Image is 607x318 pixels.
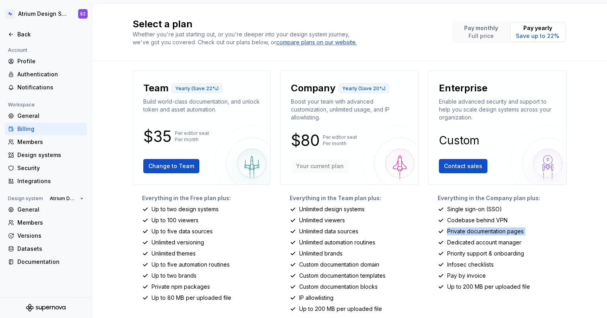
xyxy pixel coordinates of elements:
[439,82,487,95] p: Enterprise
[464,32,498,40] p: Full price
[17,70,84,78] div: Authentication
[175,85,219,92] p: Yearly (Save 22%)
[5,203,87,216] a: General
[447,205,502,213] p: Single sign-on (SSO)
[175,130,209,143] p: Per editor seat Per month
[17,57,84,65] div: Profile
[299,283,378,291] p: Custom documentation blocks
[447,216,508,224] p: Codebase behind VPN
[5,149,87,161] a: Design systems
[299,227,358,235] p: Unlimited data sources
[447,250,524,257] p: Priority support & onboarding
[516,32,559,40] p: Save up to 22%
[80,11,86,17] div: SZ
[454,23,509,42] button: Pay monthlyFull price
[299,261,379,269] p: Custom documentation domain
[17,177,84,185] div: Integrations
[510,23,565,42] button: Pay yearlySave up to 22%
[439,159,487,173] button: Contact sales
[5,194,46,203] div: Design system
[152,227,213,235] p: Up to five data sources
[5,110,87,122] a: General
[152,294,231,302] p: Up to 80 MB per uploaded file
[299,238,375,246] p: Unlimited automation routines
[152,261,230,269] p: Up to five automation routines
[299,305,382,313] p: Up to 200 MB per uploaded file
[447,283,530,291] p: Up to 200 MB per uploaded file
[5,216,87,229] a: Members
[323,134,357,147] p: Per editor seat Per month
[299,250,343,257] p: Unlimited brands
[5,123,87,135] a: Billing
[516,24,559,32] p: Pay yearly
[17,30,84,38] div: Back
[5,55,87,68] a: Profile
[152,205,219,213] p: Up to two design systems
[299,294,333,302] p: IP allowlisting
[447,238,521,246] p: Dedicated account manager
[133,18,443,30] h2: Select a plan
[299,272,386,280] p: Custom documentation templates
[143,98,260,114] p: Build world-class documentation, and unlock token and asset automation.
[276,38,357,46] a: compare plans on our website.
[6,9,15,19] img: d4286e81-bf2d-465c-b469-1298f2b8eabd.png
[299,216,345,224] p: Unlimited viewers
[5,162,87,174] a: Security
[439,136,480,145] p: Custom
[152,238,204,246] p: Unlimited versioning
[5,81,87,94] a: Notifications
[447,261,494,269] p: Infosec checklists
[143,82,169,95] p: Team
[133,30,362,46] div: Whether you're just starting out, or you're deeper into your design system journey, we've got you...
[439,98,556,121] p: Enable advanced security and support to help you scale design systems across your organization.
[464,24,498,32] p: Pay monthly
[17,258,84,266] div: Documentation
[17,164,84,172] div: Security
[152,250,196,257] p: Unlimited themes
[152,272,197,280] p: Up to two brands
[5,45,30,55] div: Account
[5,136,87,148] a: Members
[17,151,84,159] div: Design systems
[148,162,194,170] span: Change to Team
[447,272,486,280] p: Pay by invoice
[5,229,87,242] a: Versions
[17,138,84,146] div: Members
[290,194,419,202] p: Everything in the Team plan plus:
[5,100,38,110] div: Workspace
[50,195,77,202] span: Atrium Design System
[447,227,524,235] p: Private documentation pages
[291,98,408,121] p: Boost your team with advanced customization, unlimited usage, and IP allowlisting.
[299,205,365,213] p: Unlimited design systems
[143,159,199,173] button: Change to Team
[5,175,87,187] a: Integrations
[291,136,320,145] p: $80
[5,242,87,255] a: Datasets
[17,245,84,253] div: Datasets
[438,194,567,202] p: Everything in the Company plan plus:
[17,112,84,120] div: General
[142,194,271,202] p: Everything in the Free plan plus:
[5,28,87,41] a: Back
[17,125,84,133] div: Billing
[17,206,84,214] div: General
[152,216,199,224] p: Up to 100 viewers
[5,256,87,268] a: Documentation
[444,162,482,170] span: Contact sales
[17,83,84,91] div: Notifications
[17,219,84,227] div: Members
[5,68,87,81] a: Authentication
[17,232,84,240] div: Versions
[342,85,386,92] p: Yearly (Save 20%)
[143,132,172,141] p: $35
[26,304,66,312] svg: Supernova Logo
[291,82,335,95] p: Company
[152,283,210,291] p: Private npm packages
[2,5,90,23] button: Atrium Design SystemSZ
[18,10,69,18] div: Atrium Design System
